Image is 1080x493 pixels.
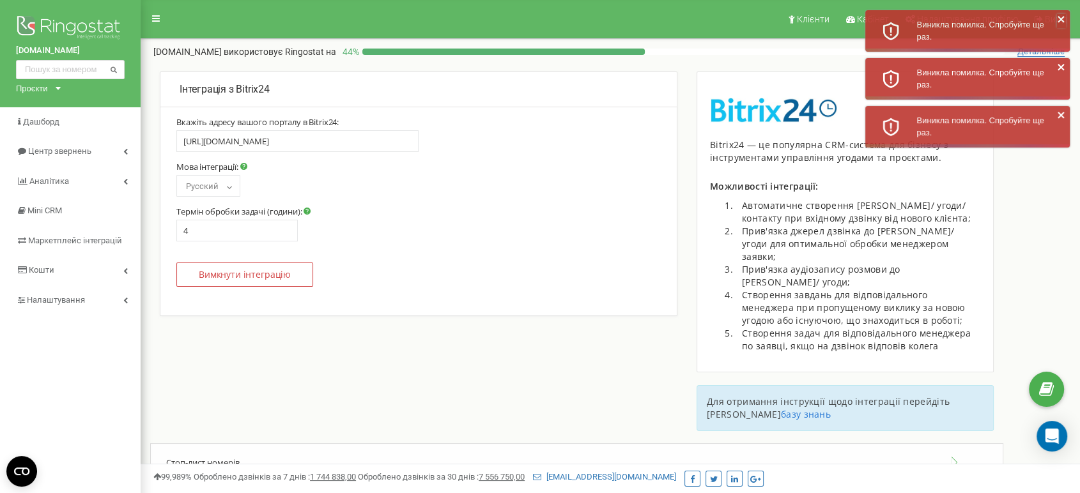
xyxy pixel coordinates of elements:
[479,472,525,482] u: 7 556 750,00
[736,263,980,289] li: Прив'язка аудіозапису розмови до [PERSON_NAME]/ угоди;
[27,295,85,305] span: Налаштування
[797,14,829,24] span: Клієнти
[28,146,91,156] span: Центр звернень
[781,408,831,420] a: базу знань
[176,162,247,172] label: Мова інтеграції:
[16,45,125,57] a: [DOMAIN_NAME]
[29,176,69,186] span: Аналiтика
[1057,62,1066,76] button: close
[916,68,1044,89] span: Виникла помилка. Спробуйте ще раз.
[736,225,980,263] li: Прив'язка джерел дзвінка до [PERSON_NAME]/ угоди для оптимальної обробки менеджером заявки;
[181,178,236,195] span: Русский
[916,20,1044,42] span: Виникла помилка. Спробуйте ще раз.
[29,265,54,275] span: Кошти
[180,82,658,97] p: Інтеграція з Bitrix24
[176,175,240,197] span: Русский
[166,457,240,468] span: Стоп-лист номерів
[153,472,192,482] span: 99,989%
[736,327,980,353] li: Створення задач для відповідального менеджера по заявці, якщо на дзвінок відповів колега
[336,45,362,58] p: 44 %
[857,14,889,24] span: Кабінет
[310,472,356,482] u: 1 744 838,00
[707,395,984,421] p: Для отримання інструкції щодо інтеграції перейдіть [PERSON_NAME]
[710,180,980,193] p: Можливості інтеграції:
[533,472,676,482] a: [EMAIL_ADDRESS][DOMAIN_NAME]
[736,289,980,327] li: Створення завдань для відповідального менеджера при пропущеному виклику за новою угодою або існую...
[224,47,336,57] span: використовує Ringostat на
[710,98,837,123] img: image
[1037,421,1067,451] div: Open Intercom Messenger
[16,82,48,95] div: Проєкти
[194,472,356,482] span: Оброблено дзвінків за 7 днів :
[27,206,62,215] span: Mini CRM
[710,139,980,164] div: Bitrix24 — це популярна CRM-система для бізнесу з інструментами управління угодами та проєктами.
[6,456,37,487] button: Open CMP widget
[16,13,125,45] img: Ringostat logo
[16,60,125,79] input: Пошук за номером
[153,45,336,58] p: [DOMAIN_NAME]
[916,116,1044,137] span: Виникла помилка. Спробуйте ще раз.
[176,206,311,216] label: Термін обробки задачі (години):
[176,130,419,152] input: https://b24-site.bitrix24.com
[23,117,59,126] span: Дашборд
[358,472,525,482] span: Оброблено дзвінків за 30 днів :
[28,236,122,245] span: Маркетплейс інтеграцій
[1057,14,1066,28] button: close
[176,262,313,287] button: Вимкнути інтеграцію
[176,117,339,127] label: Вкажіть адресу вашого порталу в Bitrix24:
[1057,110,1066,124] button: close
[736,199,980,225] li: Автоматичне створення [PERSON_NAME]/ угоди/ контакту при вхідному дзвінку від нового клієнта;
